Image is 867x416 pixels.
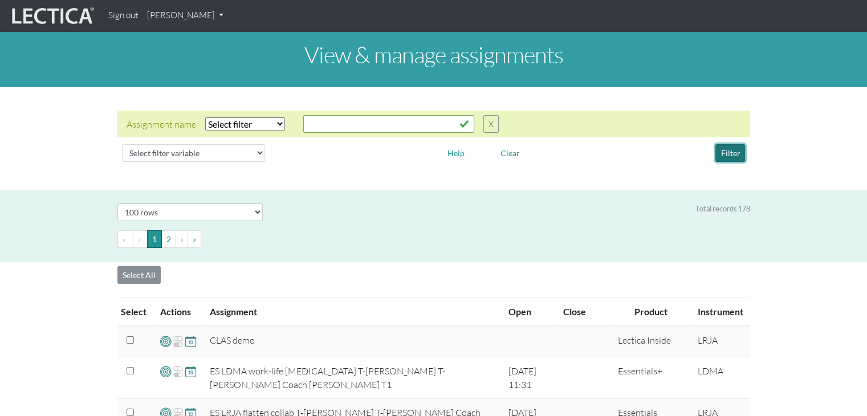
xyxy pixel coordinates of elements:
button: Select All [117,266,161,284]
button: Go to last page [188,230,201,248]
button: Go to page 1 [147,230,162,248]
th: Select [117,298,153,327]
th: Product [611,298,690,327]
th: Actions [153,298,203,327]
span: Re-open Assignment [173,365,184,379]
td: LDMA [690,357,750,398]
span: Add VCoLs [160,335,171,348]
th: Close [556,298,611,327]
button: Help [442,144,470,162]
td: Essentials+ [611,357,690,398]
td: ES LDMA work-life [MEDICAL_DATA] T-[PERSON_NAME] T-[PERSON_NAME] Coach [PERSON_NAME] T1 [203,357,502,398]
div: Assignment name [127,117,196,131]
button: Clear [495,144,525,162]
span: Add VCoLs [160,365,171,378]
th: Open [502,298,556,327]
button: Filter [715,144,745,162]
a: [PERSON_NAME] [143,5,228,27]
span: Update close date [185,365,196,379]
div: Total records 178 [695,203,750,214]
td: [DATE] 11:31 [502,357,556,398]
th: Assignment [203,298,502,327]
td: LRJA [690,326,750,357]
td: Lectica Inside [611,326,690,357]
span: Re-open Assignment [173,335,184,348]
a: Sign out [104,5,143,27]
th: Instrument [690,298,750,327]
button: Go to page 2 [161,230,176,248]
button: X [483,115,499,133]
button: Go to next page [176,230,188,248]
ul: Pagination [117,230,750,248]
td: CLAS demo [203,326,502,357]
a: Help [442,146,470,157]
img: lecticalive [9,5,95,27]
span: Update close date [185,335,196,348]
